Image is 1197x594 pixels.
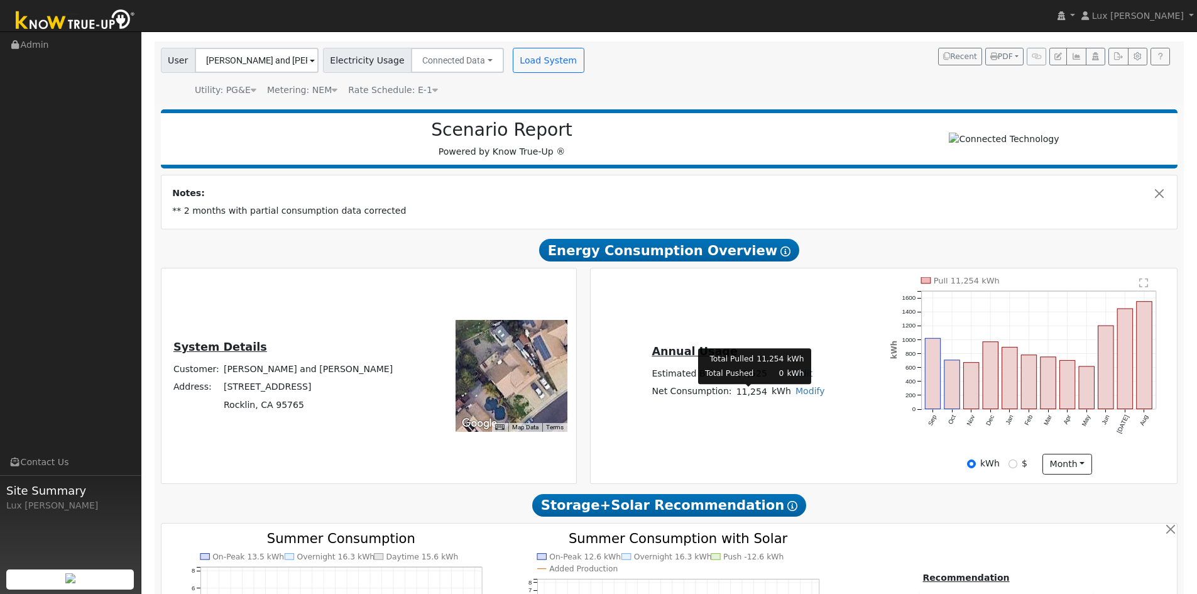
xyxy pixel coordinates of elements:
[756,353,784,365] td: 11,254
[985,414,995,427] text: Dec
[212,553,284,561] text: On-Peak 13.5 kWh
[173,119,830,141] h2: Scenario Report
[1023,414,1034,426] text: Feb
[1042,414,1053,427] text: Mar
[221,361,395,378] td: [PERSON_NAME] and [PERSON_NAME]
[1079,366,1094,409] rect: onclick=""
[267,84,337,97] div: Metering: NEM
[1086,48,1105,65] button: Login As
[512,423,538,432] button: Map Data
[1098,326,1113,409] rect: onclick=""
[161,48,195,73] span: User
[769,383,793,401] td: kWh
[927,414,938,427] text: Sep
[652,345,737,358] u: Annual Usage
[922,573,1009,583] u: Recommendation
[944,360,959,409] rect: onclick=""
[890,341,899,359] text: kWh
[1022,457,1027,470] label: $
[1100,414,1111,426] text: Jun
[1139,414,1149,427] text: Aug
[795,386,825,396] a: Modify
[569,531,788,546] text: Summer Consumption with Solar
[634,553,712,561] text: Overnight 16.3 kWh
[411,48,504,73] button: Connected Data
[1066,48,1086,65] button: Multi-Series Graph
[964,363,979,409] rect: onclick=""
[1060,361,1075,409] rect: onclick=""
[1002,348,1017,409] rect: onclick=""
[947,414,958,426] text: Oct
[905,350,916,357] text: 800
[171,378,221,396] td: Address:
[539,239,799,261] span: Energy Consumption Overview
[905,378,916,385] text: 400
[348,85,438,95] span: Alias: HE1
[221,396,395,414] td: Rocklin, CA 95765
[902,322,916,329] text: 1200
[1062,414,1073,426] text: Apr
[980,457,1000,470] label: kWh
[650,383,734,401] td: Net Consumption:
[983,342,998,409] rect: onclick=""
[1116,414,1130,434] text: [DATE]
[905,392,916,399] text: 200
[925,339,940,409] rect: onclick=""
[905,364,916,371] text: 600
[756,368,784,380] td: 0
[1117,309,1132,409] rect: onclick=""
[787,501,797,511] i: Show Help
[192,567,195,574] text: 8
[267,531,415,546] text: Summer Consumption
[1139,278,1148,288] text: 
[704,353,754,365] td: Total Pulled
[528,579,532,586] text: 8
[1108,48,1128,65] button: Export Interval Data
[780,246,790,256] i: Show Help
[1049,48,1067,65] button: Edit User
[912,406,916,413] text: 0
[650,365,734,383] td: Estimated Bill:
[967,459,976,468] input: kWh
[221,378,395,396] td: [STREET_ADDRESS]
[1151,48,1170,65] a: Help Link
[195,48,319,73] input: Select a User
[938,48,982,65] button: Recent
[9,7,141,35] img: Know True-Up
[1008,459,1017,468] input: $
[990,52,1013,61] span: PDF
[949,133,1059,146] img: Connected Technology
[1137,302,1152,409] rect: onclick=""
[195,84,256,97] div: Utility: PG&E
[549,564,618,573] text: Added Production
[1128,48,1147,65] button: Settings
[1042,454,1092,475] button: month
[6,499,134,512] div: Lux [PERSON_NAME]
[1081,414,1092,428] text: May
[459,415,500,432] img: Google
[459,415,500,432] a: Open this area in Google Maps (opens a new window)
[167,119,837,158] div: Powered by Know True-Up ®
[1153,187,1166,200] button: Close
[1004,414,1015,426] text: Jan
[532,494,806,517] span: Storage+Solar Recommendation
[786,368,804,380] td: kWh
[965,414,976,427] text: Nov
[386,553,459,561] text: Daytime 15.6 kWh
[528,586,532,593] text: 7
[549,553,621,561] text: On-Peak 12.6 kWh
[172,188,205,198] strong: Notes:
[934,276,1000,285] text: Pull 11,254 kWh
[902,336,916,343] text: 1000
[192,585,195,591] text: 6
[985,48,1024,65] button: PDF
[495,423,504,432] button: Keyboard shortcuts
[734,383,769,401] td: 11,254
[6,482,134,499] span: Site Summary
[786,353,804,365] td: kWh
[1041,357,1056,409] rect: onclick=""
[1021,355,1036,409] rect: onclick=""
[297,553,374,561] text: Overnight 16.3 kWh
[902,295,916,302] text: 1600
[65,573,75,583] img: retrieve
